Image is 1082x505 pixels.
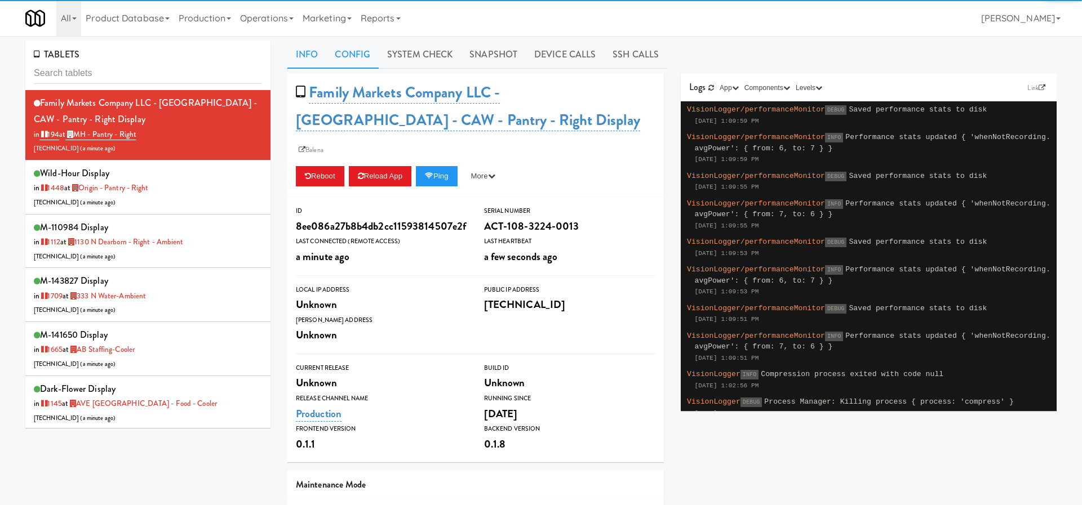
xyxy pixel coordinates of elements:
span: [DATE] 1:09:55 PM [695,222,759,229]
span: a minute ago [83,198,113,207]
span: INFO [825,199,843,209]
button: Levels [793,82,825,93]
div: Running Since [484,393,655,404]
li: wild-hour Displayin 1448at Origin - Pantry - Right[TECHNICAL_ID] (a minute ago) [25,160,270,214]
div: 0.1.1 [296,435,467,454]
span: M-141650 Display [40,328,108,341]
span: at [60,236,184,247]
a: Production [296,406,342,422]
span: [TECHNICAL_ID] ( ) [34,360,116,368]
span: [DATE] 1:09:59 PM [695,118,759,124]
span: M-110984 Display [40,221,108,234]
span: a minute ago [83,414,113,422]
span: VisionLogger/performanceMonitor [687,133,825,141]
a: AB Staffing-Cooler [69,344,135,355]
span: [DATE] 1:02:56 PM [695,382,759,389]
span: [DATE] 1:09:53 PM [695,250,759,257]
span: Saved performance stats to disk [849,172,987,180]
span: VisionLogger/performanceMonitor [687,199,825,208]
span: Performance stats updated { 'whenNotRecording.avgPower': { from: 7, to: 6 } } [695,332,1050,351]
li: M-143827 Displayin 1709at 333 N Water-Ambient[TECHNICAL_ID] (a minute ago) [25,268,270,322]
span: [DATE] 1:09:51 PM [695,355,759,361]
div: [PERSON_NAME] Address [296,315,467,326]
span: TABLETS [34,48,79,61]
span: [TECHNICAL_ID] ( ) [34,414,116,422]
span: wild-hour Display [40,167,109,180]
span: a minute ago [296,249,349,264]
a: Snapshot [461,41,526,69]
span: a minute ago [83,144,113,153]
div: Unknown [296,325,467,345]
a: Link [1025,82,1048,93]
span: [DATE] 1:09:59 PM [695,156,759,163]
span: at [64,182,149,193]
span: at [59,129,136,140]
button: Components [742,82,793,93]
a: Family Markets Company LLC - [GEOGRAPHIC_DATA] - CAW - Pantry - Right Display [296,82,640,131]
span: a minute ago [83,306,113,314]
span: VisionLogger [687,397,740,406]
span: [DATE] 1:02:56 PM [695,410,759,417]
li: M-141650 Displayin 1665at AB Staffing-Cooler[TECHNICAL_ID] (a minute ago) [25,322,270,376]
a: Info [287,41,326,69]
span: VisionLogger/performanceMonitor [687,265,825,274]
span: DEBUG [740,397,762,407]
a: Origin - Pantry - Right [70,182,149,193]
div: Public IP Address [484,284,655,296]
button: More [462,166,504,186]
a: 1112 [39,236,60,247]
span: [TECHNICAL_ID] ( ) [34,252,116,261]
div: 8ee086a27b8b4db2cc11593814507e2f [296,217,467,236]
span: Logs [689,81,706,93]
span: Process Manager: Killing process { process: 'compress' } [764,397,1013,406]
div: Serial Number [484,205,655,217]
span: M-143827 Display [40,274,108,287]
span: [TECHNICAL_ID] ( ) [34,144,116,153]
span: in [34,344,63,355]
a: Balena [296,144,326,155]
div: Local IP Address [296,284,467,296]
span: [DATE] [484,406,518,421]
span: at [63,291,146,301]
span: VisionLogger/performanceMonitor [687,304,825,312]
div: Last Connected (Remote Access) [296,236,467,247]
span: at [62,398,217,409]
span: DEBUG [825,105,847,115]
span: Performance stats updated { 'whenNotRecording.avgPower': { from: 7, to: 6 } } [695,199,1050,219]
span: INFO [825,265,843,275]
a: 1130 N Dearborn - Right - Ambient [66,236,184,247]
div: Build Id [484,363,655,374]
span: [DATE] 1:09:53 PM [695,288,759,295]
a: 194 [39,129,59,140]
span: Compression process exited with code null [761,370,943,378]
span: in [34,236,60,247]
a: Config [326,41,379,69]
span: DEBUG [825,238,847,247]
button: App [717,82,742,93]
a: 333 N Water-Ambient [69,291,146,301]
span: VisionLogger [687,370,740,378]
li: Family Markets Company LLC - [GEOGRAPHIC_DATA] - CAW - Pantry - Right Displayin 194at MH - Pantry... [25,90,270,160]
div: Backend Version [484,423,655,435]
a: 1665 [39,344,63,355]
li: M-110984 Displayin 1112at 1130 N Dearborn - Right - Ambient[TECHNICAL_ID] (a minute ago) [25,214,270,269]
span: Saved performance stats to disk [849,238,987,246]
li: dark-flower Displayin 1145at AVE [GEOGRAPHIC_DATA] - Food - Cooler[TECHNICAL_ID] (a minute ago) [25,376,270,430]
span: dark-flower Display [40,382,116,395]
button: Ping [416,166,458,186]
span: INFO [825,332,843,341]
a: 1145 [39,398,62,409]
div: Unknown [296,295,467,314]
span: [DATE] 1:09:55 PM [695,184,759,190]
a: 1709 [39,291,63,301]
span: a minute ago [83,360,113,368]
span: Family Markets Company LLC - [GEOGRAPHIC_DATA] - CAW - Pantry - Right Display [34,96,257,126]
div: 0.1.8 [484,435,655,454]
div: Last Heartbeat [484,236,655,247]
span: a minute ago [83,252,113,261]
span: [TECHNICAL_ID] ( ) [34,306,116,314]
div: Release Channel Name [296,393,467,404]
span: INFO [740,370,759,379]
span: Performance stats updated { 'whenNotRecording.avgPower': { from: 6, to: 7 } } [695,265,1050,285]
span: [DATE] 1:09:51 PM [695,316,759,323]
